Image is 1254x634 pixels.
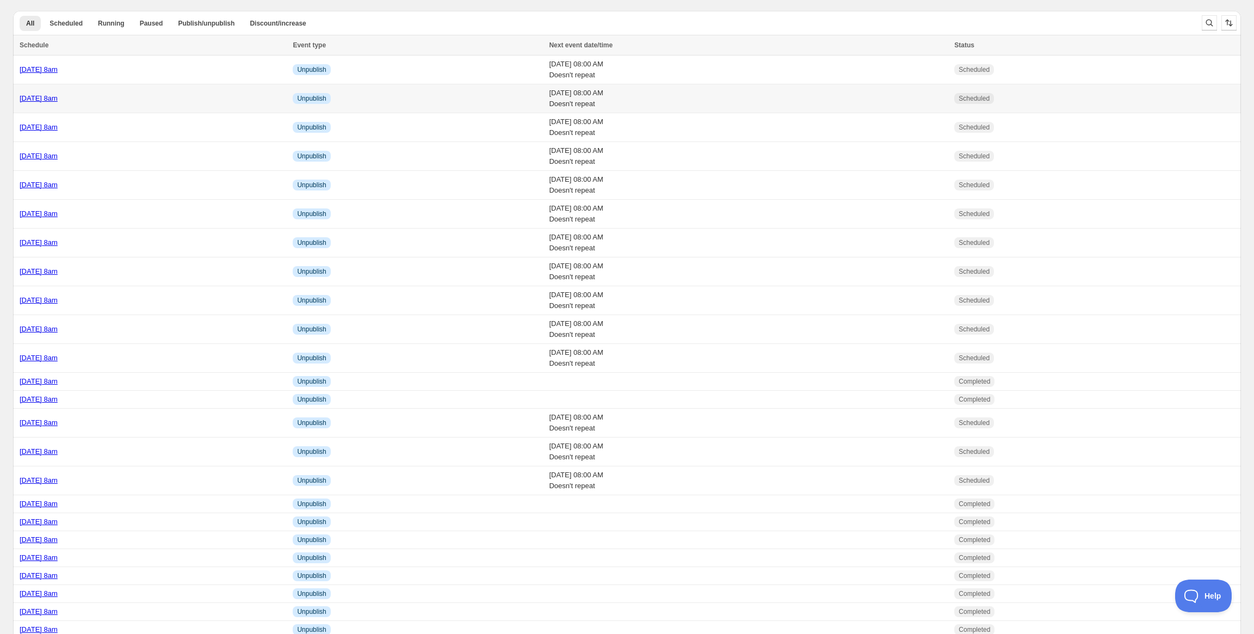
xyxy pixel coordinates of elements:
[20,325,58,333] a: [DATE] 8am
[297,476,326,485] span: Unpublish
[297,418,326,427] span: Unpublish
[297,571,326,580] span: Unpublish
[297,553,326,562] span: Unpublish
[20,395,58,403] a: [DATE] 8am
[140,19,163,28] span: Paused
[297,325,326,334] span: Unpublish
[20,476,58,484] a: [DATE] 8am
[98,19,125,28] span: Running
[20,123,58,131] a: [DATE] 8am
[959,152,990,161] span: Scheduled
[546,171,951,200] td: [DATE] 08:00 AM Doesn't repeat
[20,152,58,160] a: [DATE] 8am
[20,94,58,102] a: [DATE] 8am
[20,518,58,526] a: [DATE] 8am
[297,296,326,305] span: Unpublish
[546,113,951,142] td: [DATE] 08:00 AM Doesn't repeat
[20,210,58,218] a: [DATE] 8am
[297,94,326,103] span: Unpublish
[959,181,990,189] span: Scheduled
[546,466,951,495] td: [DATE] 08:00 AM Doesn't repeat
[959,476,990,485] span: Scheduled
[20,535,58,544] a: [DATE] 8am
[546,315,951,344] td: [DATE] 08:00 AM Doesn't repeat
[20,41,48,49] span: Schedule
[959,607,990,616] span: Completed
[959,123,990,132] span: Scheduled
[297,625,326,634] span: Unpublish
[546,229,951,257] td: [DATE] 08:00 AM Doesn't repeat
[20,571,58,580] a: [DATE] 8am
[959,418,990,427] span: Scheduled
[546,286,951,315] td: [DATE] 08:00 AM Doesn't repeat
[959,377,990,386] span: Completed
[546,84,951,113] td: [DATE] 08:00 AM Doesn't repeat
[546,142,951,171] td: [DATE] 08:00 AM Doesn't repeat
[546,409,951,438] td: [DATE] 08:00 AM Doesn't repeat
[20,181,58,189] a: [DATE] 8am
[959,395,990,404] span: Completed
[20,607,58,615] a: [DATE] 8am
[959,447,990,456] span: Scheduled
[178,19,234,28] span: Publish/unpublish
[293,41,326,49] span: Event type
[20,447,58,456] a: [DATE] 8am
[549,41,613,49] span: Next event date/time
[297,535,326,544] span: Unpublish
[297,518,326,526] span: Unpublish
[959,296,990,305] span: Scheduled
[959,500,990,508] span: Completed
[297,500,326,508] span: Unpublish
[546,56,951,84] td: [DATE] 08:00 AM Doesn't repeat
[26,19,34,28] span: All
[1202,15,1217,30] button: Search and filter results
[954,41,974,49] span: Status
[20,354,58,362] a: [DATE] 8am
[20,625,58,633] a: [DATE] 8am
[20,296,58,304] a: [DATE] 8am
[297,123,326,132] span: Unpublish
[546,200,951,229] td: [DATE] 08:00 AM Doesn't repeat
[1175,580,1232,612] iframe: Toggle Customer Support
[959,589,990,598] span: Completed
[959,535,990,544] span: Completed
[546,257,951,286] td: [DATE] 08:00 AM Doesn't repeat
[20,377,58,385] a: [DATE] 8am
[297,267,326,276] span: Unpublish
[20,553,58,562] a: [DATE] 8am
[546,438,951,466] td: [DATE] 08:00 AM Doesn't repeat
[50,19,83,28] span: Scheduled
[297,589,326,598] span: Unpublish
[959,267,990,276] span: Scheduled
[297,181,326,189] span: Unpublish
[297,210,326,218] span: Unpublish
[20,500,58,508] a: [DATE] 8am
[959,210,990,218] span: Scheduled
[250,19,306,28] span: Discount/increase
[297,377,326,386] span: Unpublish
[959,325,990,334] span: Scheduled
[959,65,990,74] span: Scheduled
[1221,15,1237,30] button: Sort the results
[959,238,990,247] span: Scheduled
[297,238,326,247] span: Unpublish
[297,152,326,161] span: Unpublish
[546,344,951,373] td: [DATE] 08:00 AM Doesn't repeat
[20,589,58,598] a: [DATE] 8am
[959,571,990,580] span: Completed
[20,418,58,427] a: [DATE] 8am
[297,395,326,404] span: Unpublish
[959,354,990,362] span: Scheduled
[297,607,326,616] span: Unpublish
[959,94,990,103] span: Scheduled
[20,238,58,247] a: [DATE] 8am
[20,65,58,73] a: [DATE] 8am
[959,553,990,562] span: Completed
[959,625,990,634] span: Completed
[959,518,990,526] span: Completed
[297,354,326,362] span: Unpublish
[20,267,58,275] a: [DATE] 8am
[297,65,326,74] span: Unpublish
[297,447,326,456] span: Unpublish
